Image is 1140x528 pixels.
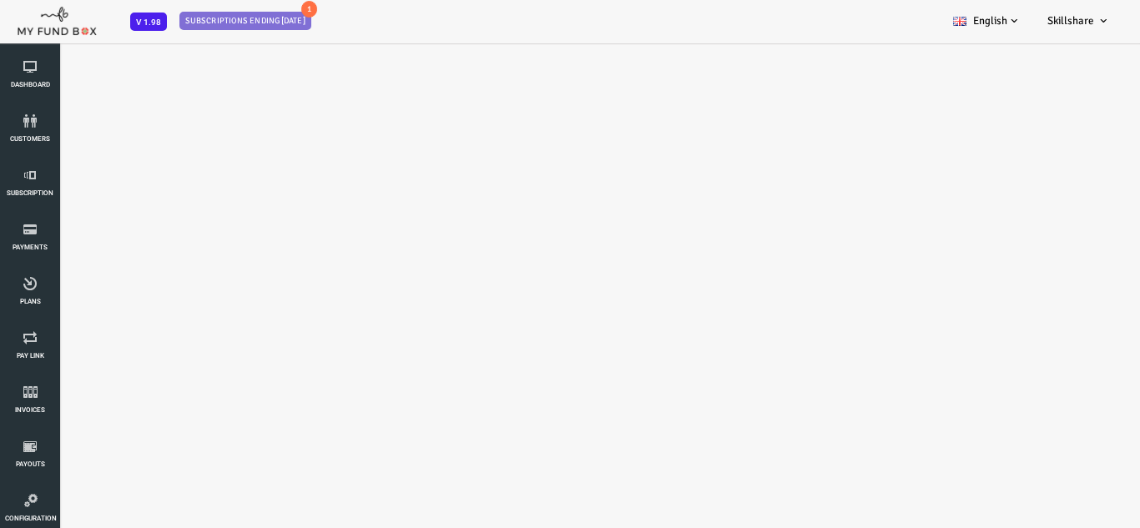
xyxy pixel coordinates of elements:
[130,15,167,28] a: V 1.98
[179,12,311,30] span: Subscriptions ending [DATE]
[301,1,317,18] span: 1
[17,3,97,36] img: mfboff.png
[130,13,167,31] span: V 1.98
[179,12,309,28] a: Subscriptions ending [DATE] 1
[1047,14,1094,28] span: Skillshare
